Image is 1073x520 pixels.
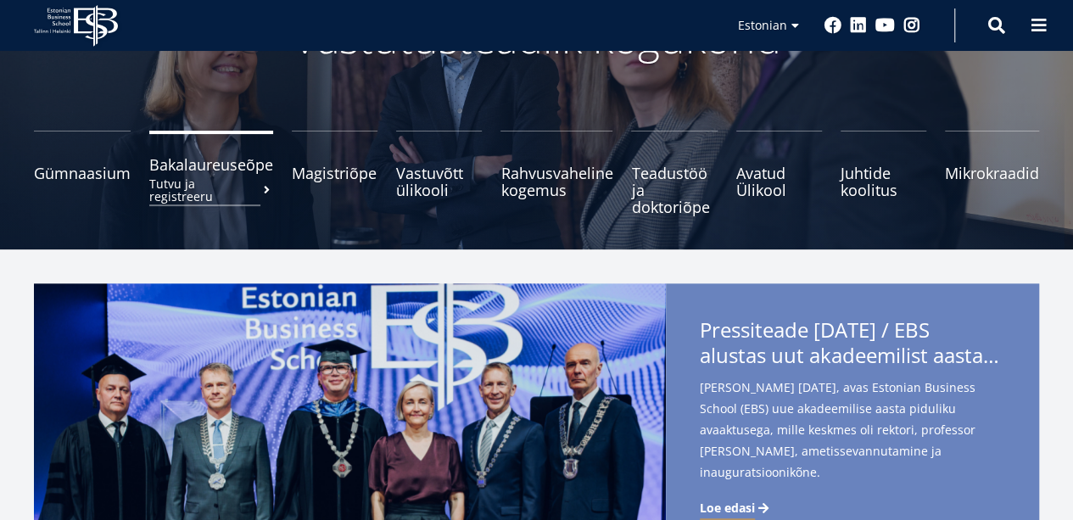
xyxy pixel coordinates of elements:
[34,131,131,215] a: Gümnaasium
[149,156,273,173] span: Bakalaureuseõpe
[631,165,717,215] span: Teadustöö ja doktoriõpe
[736,165,822,198] span: Avatud Ülikool
[700,317,1005,373] span: Pressiteade [DATE] / EBS
[149,177,273,203] small: Tutvu ja registreeru
[945,165,1039,182] span: Mikrokraadid
[850,17,867,34] a: Linkedin
[841,131,926,215] a: Juhtide koolitus
[824,17,841,34] a: Facebook
[945,131,1039,215] a: Mikrokraadid
[500,131,612,215] a: Rahvusvaheline kogemus
[841,165,926,198] span: Juhtide koolitus
[149,131,273,215] a: BakalaureuseõpeTutvu ja registreeru
[396,165,482,198] span: Vastuvõtt ülikooli
[875,17,895,34] a: Youtube
[903,17,920,34] a: Instagram
[736,131,822,215] a: Avatud Ülikool
[396,131,482,215] a: Vastuvõtt ülikooli
[87,12,986,63] p: Vastutusteadlik kogukond
[500,165,612,198] span: Rahvusvaheline kogemus
[700,343,1005,368] span: alustas uut akadeemilist aastat rektor [PERSON_NAME] ametissevannutamisega - teise ametiaja keskm...
[292,165,377,182] span: Magistriõpe
[700,500,772,517] a: Loe edasi
[631,131,717,215] a: Teadustöö ja doktoriõpe
[292,131,377,215] a: Magistriõpe
[700,500,755,517] span: Loe edasi
[700,377,1005,510] span: [PERSON_NAME] [DATE], avas Estonian Business School (EBS) uue akadeemilise aasta piduliku avaaktu...
[34,165,131,182] span: Gümnaasium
